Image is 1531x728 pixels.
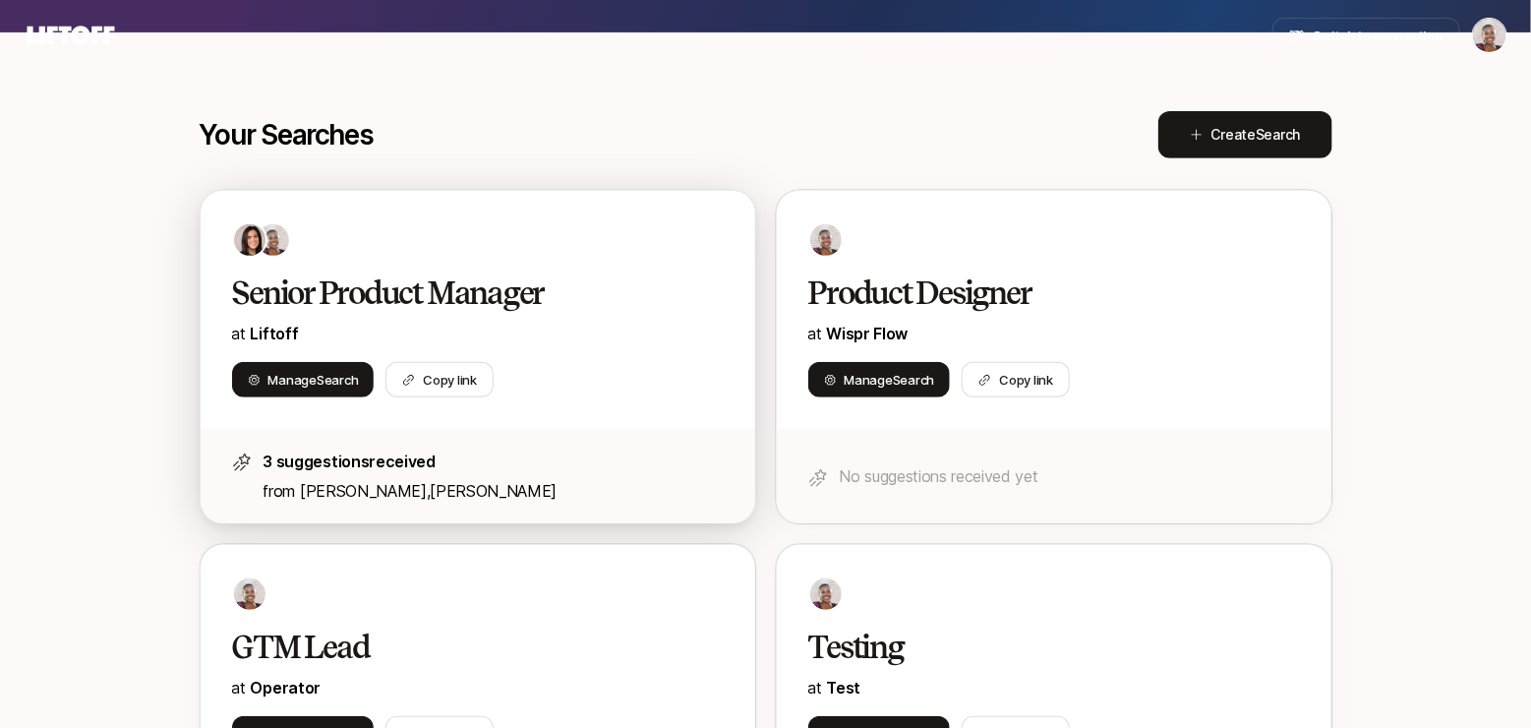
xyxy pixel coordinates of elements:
[251,678,321,698] a: Operator
[427,481,558,501] span: ,
[1256,126,1300,143] span: Search
[232,321,724,346] p: at
[808,321,1300,346] p: at
[827,678,861,698] span: Test
[810,578,842,610] img: dbb69939_042d_44fe_bb10_75f74df84f7f.jpg
[1472,18,1507,53] button: Janelle Bradley
[808,468,828,488] img: star-icon
[845,370,935,390] span: Manage
[264,478,724,504] p: from
[200,119,374,151] p: Your Searches
[840,463,1300,489] p: No suggestions received yet
[808,675,1300,700] p: at
[810,224,842,256] img: dbb69939_042d_44fe_bb10_75f74df84f7f.jpg
[317,372,358,388] span: Search
[1272,18,1460,53] button: Switch to connecting
[234,224,265,256] img: 71d7b91d_d7cb_43b4_a7ea_a9b2f2cc6e03.jpg
[232,362,375,397] button: ManageSearch
[232,628,682,667] h2: GTM Lead
[234,578,265,610] img: dbb69939_042d_44fe_bb10_75f74df84f7f.jpg
[827,324,909,343] a: Wispr Flow
[232,453,252,472] img: star-icon
[962,362,1070,397] button: Copy link
[808,362,951,397] button: ManageSearch
[300,481,427,501] span: [PERSON_NAME]
[264,449,724,474] p: 3 suggestions received
[232,675,724,700] p: at
[1313,26,1443,45] span: Switch to connecting
[1211,123,1301,147] span: Create
[1473,19,1506,52] img: Janelle Bradley
[258,224,289,256] img: dbb69939_042d_44fe_bb10_75f74df84f7f.jpg
[808,628,1259,667] h2: Testing
[385,362,494,397] button: Copy link
[893,372,934,388] span: Search
[430,481,557,501] span: [PERSON_NAME]
[808,273,1259,313] h2: Product Designer
[232,273,682,313] h2: Senior Product Manager
[251,324,299,343] span: Liftoff
[1158,111,1332,158] button: CreateSearch
[268,370,359,390] span: Manage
